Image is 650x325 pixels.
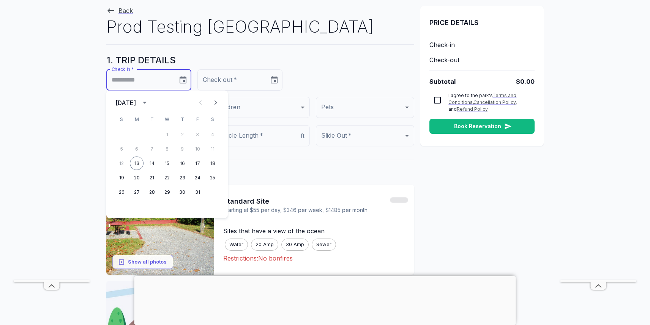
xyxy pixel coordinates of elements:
span: Tuesday [145,112,159,127]
a: Refund Policy [457,106,487,112]
button: 25 [206,171,219,185]
a: Cancellation Policy [473,99,516,105]
iframe: Advertisement [560,53,636,280]
span: 20 Amp [251,241,278,248]
button: Choose date [175,72,191,88]
div: [DATE] [115,98,136,107]
p: Sites that have a view of the ocean [223,226,405,236]
button: Next month [208,95,223,110]
span: $0.00 [516,77,535,86]
button: 16 [175,157,189,170]
label: Check in [112,66,134,72]
span: Check-in [429,40,455,49]
span: Sewer [312,241,336,248]
a: Terms and Conditions [448,93,516,105]
button: 15 [160,157,174,170]
h5: 1. TRIP DETAILS [106,51,414,69]
button: Show all photos [112,255,173,269]
button: 21 [145,171,159,185]
button: 26 [115,185,128,199]
button: 29 [160,185,174,199]
button: 24 [191,171,204,185]
button: 27 [130,185,144,199]
button: 23 [175,171,189,185]
button: 28 [145,185,159,199]
iframe: Advertisement [14,53,90,280]
p: Restrictions: No bonfires [223,254,405,263]
button: Book Reservation [429,119,535,134]
span: Starting at $55 per day, $346 per week, $1485 per month [223,206,390,214]
h6: PRICE DETAILS [429,18,535,28]
button: 30 [175,185,189,199]
button: 31 [191,185,204,199]
span: 30 Amp [282,241,308,248]
img: Standard Site [106,185,214,275]
span: Sunday [115,112,128,127]
button: 14 [145,157,159,170]
span: Water [225,241,248,248]
button: 19 [115,171,128,185]
span: Monday [130,112,144,127]
span: Standard Site [223,197,390,206]
span: Wednesday [160,112,174,127]
button: Choose date [267,72,282,88]
iframe: Advertisement [134,276,516,323]
button: 13 [130,157,144,170]
button: 22 [160,171,174,185]
p: ft [301,131,304,140]
span: I agree to the park's , , and . [448,93,518,112]
button: calendar view is open, switch to year view [138,96,151,109]
span: Saturday [206,112,219,127]
span: Thursday [175,112,189,127]
button: 17 [191,157,204,170]
a: Back [106,7,133,14]
h1: Prod Testing [GEOGRAPHIC_DATA] [106,15,414,38]
button: 18 [206,157,219,170]
span: Check-out [429,55,459,64]
h5: 2. SELECT SITE TYPE [106,166,414,185]
button: 20 [130,171,144,185]
span: Subtotal [429,77,456,86]
span: Friday [191,112,204,127]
